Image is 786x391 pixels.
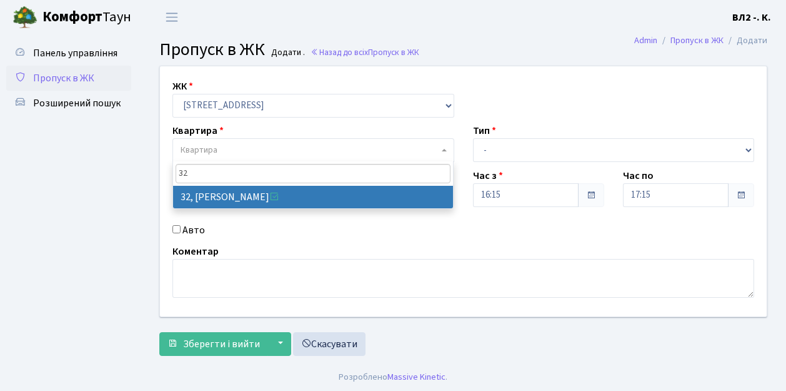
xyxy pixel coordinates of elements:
[387,370,445,383] a: Massive Kinetic
[183,337,260,351] span: Зберегти і вийти
[6,66,131,91] a: Пропуск в ЖК
[724,34,767,48] li: Додати
[159,332,268,356] button: Зберегти і вийти
[473,123,496,138] label: Тип
[634,34,657,47] a: Admin
[172,244,219,259] label: Коментар
[368,46,419,58] span: Пропуск в ЖК
[311,46,419,58] a: Назад до всіхПропуск в ЖК
[339,370,447,384] div: Розроблено .
[6,41,131,66] a: Панель управління
[33,46,117,60] span: Панель управління
[181,144,217,156] span: Квартира
[12,5,37,30] img: logo.png
[670,34,724,47] a: Пропуск в ЖК
[732,11,771,24] b: ВЛ2 -. К.
[293,332,366,356] a: Скасувати
[615,28,786,54] nav: breadcrumb
[6,91,131,116] a: Розширений пошук
[269,48,305,58] small: Додати .
[172,123,224,138] label: Квартира
[156,7,187,28] button: Переключити навігацію
[42,7,102,27] b: Комфорт
[159,37,265,62] span: Пропуск в ЖК
[173,186,454,208] li: 32, [PERSON_NAME]
[473,168,503,183] label: Час з
[623,168,654,183] label: Час по
[732,10,771,25] a: ВЛ2 -. К.
[182,223,205,238] label: Авто
[33,71,94,85] span: Пропуск в ЖК
[42,7,131,28] span: Таун
[172,79,193,94] label: ЖК
[33,96,121,110] span: Розширений пошук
